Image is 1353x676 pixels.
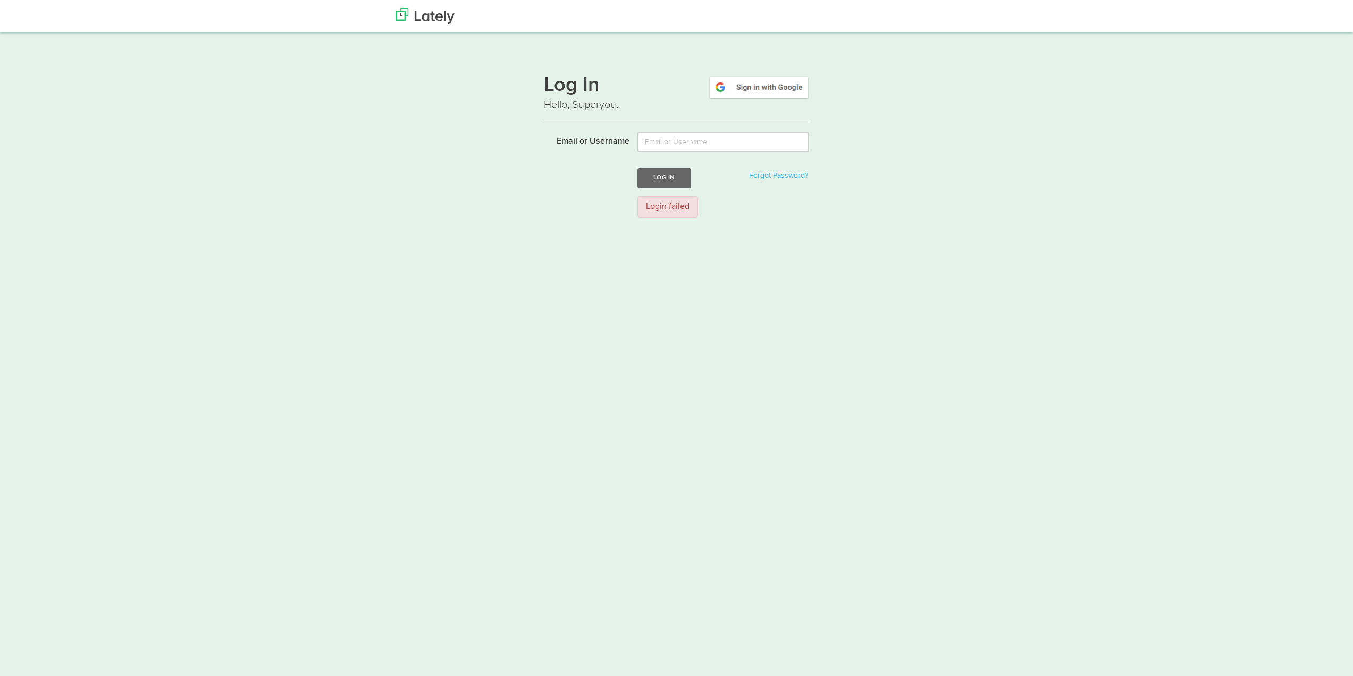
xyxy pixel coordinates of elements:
[536,132,630,148] label: Email or Username
[749,172,808,179] a: Forgot Password?
[396,8,455,24] img: Lately
[637,132,809,152] input: Email or Username
[637,196,698,218] div: Login failed
[708,75,810,99] img: google-signin.png
[637,168,691,188] button: Log In
[544,97,810,113] p: Hello, Superyou.
[544,75,810,97] h1: Log In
